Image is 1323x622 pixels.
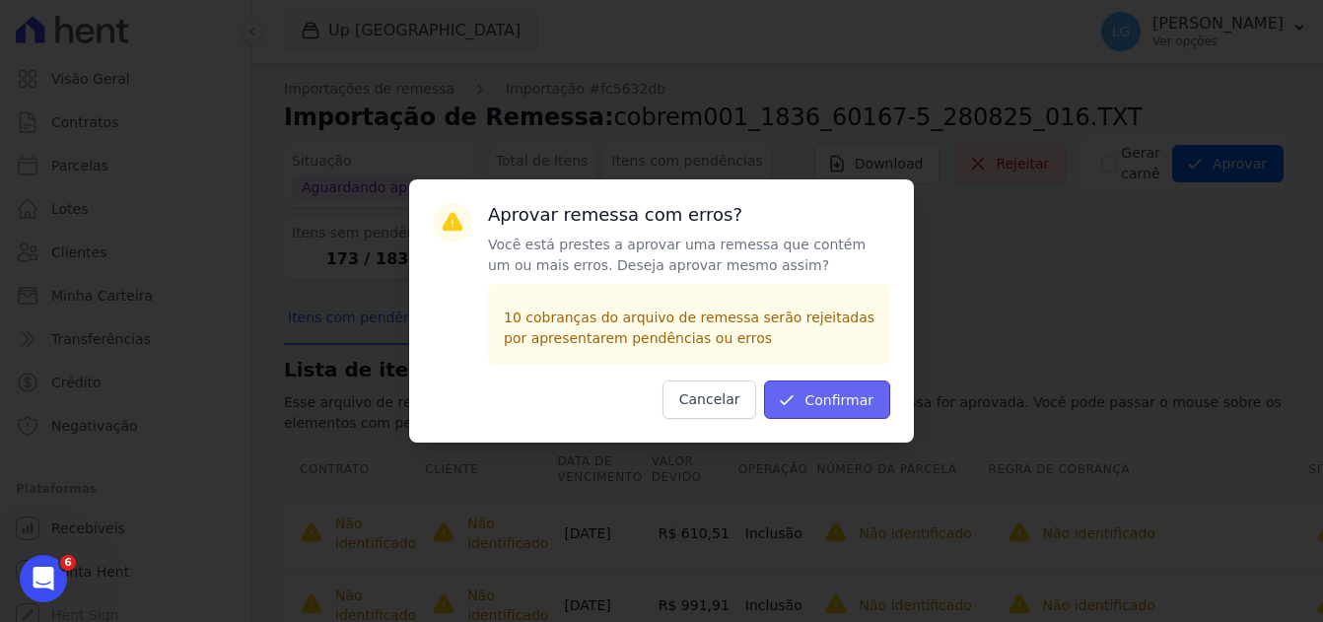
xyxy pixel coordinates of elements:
[488,235,890,276] p: Você está prestes a aprovar uma remessa que contém um ou mais erros. Deseja aprovar mesmo assim?
[504,308,874,349] p: 10 cobranças do arquivo de remessa serão rejeitadas por apresentarem pendências ou erros
[488,203,890,227] h3: Aprovar remessa com erros?
[662,380,757,419] button: Cancelar
[60,555,76,571] span: 6
[764,380,890,419] button: Confirmar
[20,555,67,602] iframe: Intercom live chat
